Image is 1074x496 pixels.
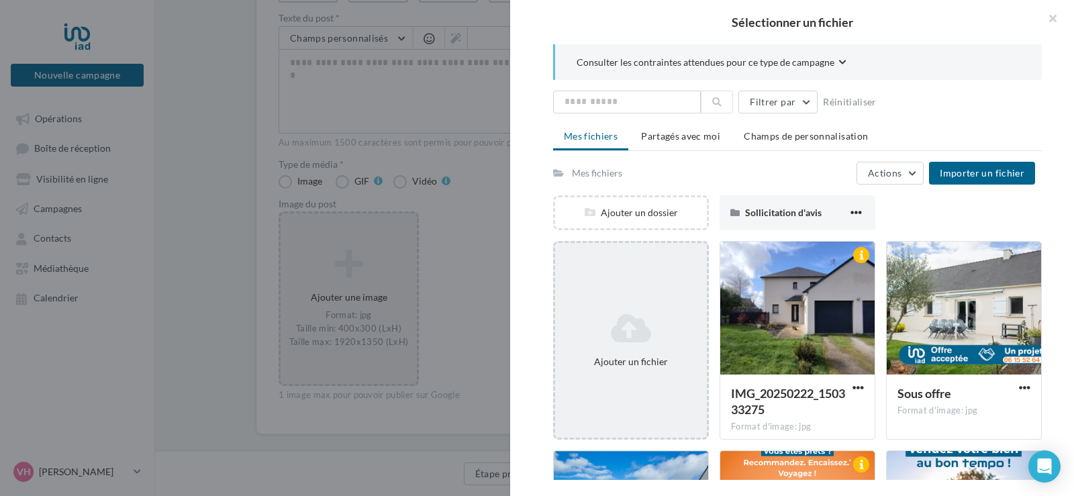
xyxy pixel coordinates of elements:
[929,162,1035,185] button: Importer un fichier
[731,386,845,417] span: IMG_20250222_150333275
[818,94,882,110] button: Réinitialiser
[572,166,622,180] div: Mes fichiers
[532,16,1053,28] h2: Sélectionner un fichier
[897,386,951,401] span: Sous offre
[940,167,1024,179] span: Importer un fichier
[555,206,707,219] div: Ajouter un dossier
[577,56,834,69] span: Consulter les contraintes attendues pour ce type de campagne
[857,162,924,185] button: Actions
[897,405,1030,417] div: Format d'image: jpg
[1028,450,1061,483] div: Open Intercom Messenger
[868,167,901,179] span: Actions
[641,130,720,142] span: Partagés avec moi
[564,130,618,142] span: Mes fichiers
[745,207,822,218] span: Sollicitation d'avis
[560,355,701,368] div: Ajouter un fichier
[738,91,818,113] button: Filtrer par
[744,130,868,142] span: Champs de personnalisation
[731,421,864,433] div: Format d'image: jpg
[577,55,846,72] button: Consulter les contraintes attendues pour ce type de campagne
